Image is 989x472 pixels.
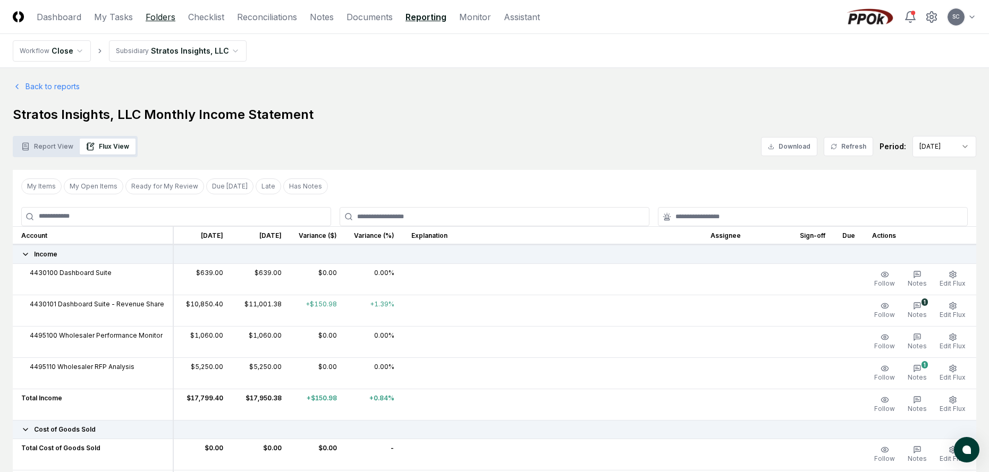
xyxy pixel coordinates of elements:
span: 4430100 Dashboard Suite [30,268,112,278]
td: 0.00% [345,357,403,389]
button: My Open Items [64,178,123,194]
span: Notes [908,405,927,413]
td: +$150.98 [290,389,345,420]
td: $0.00 [290,357,345,389]
nav: breadcrumb [13,40,247,62]
div: 1 [922,361,928,368]
td: $17,799.40 [173,389,232,420]
span: 4495100 Wholesaler Performance Monitor [30,331,163,340]
td: $5,250.00 [232,357,290,389]
td: $639.00 [232,263,290,295]
span: Edit Flux [940,342,966,350]
button: Follow [872,443,897,466]
td: $0.00 [290,439,345,470]
button: Edit Flux [937,268,968,290]
span: Follow [874,342,895,350]
td: $5,250.00 [173,357,232,389]
th: Variance (%) [345,226,403,245]
td: +$150.98 [290,295,345,326]
a: Reconciliations [237,11,297,23]
button: Follow [872,268,897,290]
span: Follow [874,311,895,319]
td: $10,850.40 [173,295,232,326]
a: Reporting [405,11,446,23]
th: Sign-off [791,226,834,245]
button: Follow [872,331,897,353]
a: Dashboard [37,11,81,23]
button: Notes [906,268,929,290]
img: Logo [13,11,24,22]
td: $0.00 [173,439,232,470]
span: Edit Flux [940,373,966,381]
button: Edit Flux [937,299,968,322]
td: - [345,439,403,470]
th: [DATE] [173,226,232,245]
button: 1Notes [906,299,929,322]
span: Edit Flux [940,454,966,462]
span: Notes [908,311,927,319]
span: Edit Flux [940,405,966,413]
span: Follow [874,454,895,462]
button: Ready for My Review [125,178,204,194]
td: $0.00 [290,263,345,295]
th: Account [13,226,173,245]
td: $1,060.00 [232,326,290,357]
span: Cost of Goods Sold [34,425,96,434]
span: Follow [874,405,895,413]
a: Assistant [504,11,540,23]
button: atlas-launcher [954,437,979,462]
div: Workflow [20,46,49,56]
span: Total Cost of Goods Sold [21,443,100,453]
button: Follow [872,393,897,416]
td: $639.00 [173,263,232,295]
button: Download [761,137,817,156]
button: Due Today [206,178,253,194]
span: 4495110 Wholesaler RFP Analysis [30,362,134,372]
button: Notes [906,443,929,466]
td: 0.00% [345,326,403,357]
span: Total Income [21,393,62,403]
span: Income [34,250,57,259]
a: Monitor [459,11,491,23]
button: 1Notes [906,362,929,384]
a: Documents [346,11,393,23]
button: Edit Flux [937,331,968,353]
td: $0.00 [290,326,345,357]
div: Subsidiary [116,46,149,56]
button: My Items [21,178,62,194]
a: Notes [310,11,334,23]
td: $17,950.38 [232,389,290,420]
button: Refresh [824,137,873,156]
td: $1,060.00 [173,326,232,357]
td: 0.00% [345,263,403,295]
th: Variance ($) [290,226,345,245]
span: SC [952,13,960,21]
a: Back to reports [13,81,80,92]
a: My Tasks [94,11,133,23]
th: Assignee [702,226,791,245]
span: Follow [874,373,895,381]
td: $11,001.38 [232,295,290,326]
span: Notes [908,373,927,381]
button: Follow [872,299,897,322]
td: +0.84% [345,389,403,420]
div: 1 [922,298,928,306]
button: Notes [906,393,929,416]
button: SC [946,7,966,27]
span: Notes [908,454,927,462]
button: Edit Flux [937,362,968,384]
th: Due [834,226,864,245]
span: Notes [908,279,927,287]
span: Notes [908,342,927,350]
button: Edit Flux [937,393,968,416]
button: Late [256,178,281,194]
button: Flux View [80,139,136,155]
button: Report View [15,139,80,155]
button: Notes [906,331,929,353]
div: Period: [880,141,906,152]
td: $0.00 [232,439,290,470]
button: Has Notes [283,178,328,194]
span: Follow [874,279,895,287]
td: +1.39% [345,295,403,326]
a: Folders [146,11,175,23]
